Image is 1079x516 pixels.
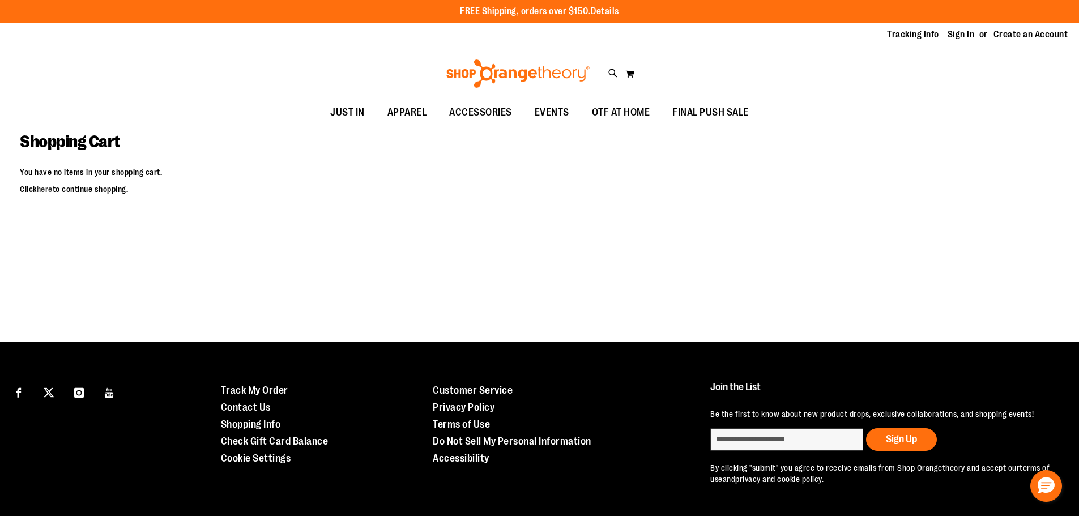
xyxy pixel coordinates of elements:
[20,167,1059,178] p: You have no items in your shopping cart.
[591,6,619,16] a: Details
[710,428,863,451] input: enter email
[433,385,513,396] a: Customer Service
[433,402,494,413] a: Privacy Policy
[661,100,760,126] a: FINAL PUSH SALE
[221,402,271,413] a: Contact Us
[887,28,939,41] a: Tracking Info
[460,5,619,18] p: FREE Shipping, orders over $150.
[592,100,650,125] span: OTF AT HOME
[710,462,1053,485] p: By clicking "submit" you agree to receive emails from Shop Orangetheory and accept our and
[221,419,281,430] a: Shopping Info
[37,185,53,194] a: here
[581,100,662,126] a: OTF AT HOME
[710,408,1053,420] p: Be the first to know about new product drops, exclusive collaborations, and shopping events!
[993,28,1068,41] a: Create an Account
[535,100,569,125] span: EVENTS
[319,100,376,126] a: JUST IN
[433,419,490,430] a: Terms of Use
[20,184,1059,195] p: Click to continue shopping.
[100,382,120,402] a: Visit our Youtube page
[710,382,1053,403] h4: Join the List
[39,382,59,402] a: Visit our X page
[44,387,54,398] img: Twitter
[221,385,288,396] a: Track My Order
[523,100,581,126] a: EVENTS
[221,453,291,464] a: Cookie Settings
[438,100,523,126] a: ACCESSORIES
[330,100,365,125] span: JUST IN
[387,100,427,125] span: APPAREL
[866,428,937,451] button: Sign Up
[221,436,329,447] a: Check Gift Card Balance
[433,436,591,447] a: Do Not Sell My Personal Information
[376,100,438,126] a: APPAREL
[445,59,591,88] img: Shop Orangetheory
[69,382,89,402] a: Visit our Instagram page
[672,100,749,125] span: FINAL PUSH SALE
[710,463,1050,484] a: terms of use
[20,132,120,151] span: Shopping Cart
[948,28,975,41] a: Sign In
[433,453,489,464] a: Accessibility
[449,100,512,125] span: ACCESSORIES
[735,475,824,484] a: privacy and cookie policy.
[1030,470,1062,502] button: Hello, have a question? Let’s chat.
[886,433,917,445] span: Sign Up
[8,382,28,402] a: Visit our Facebook page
